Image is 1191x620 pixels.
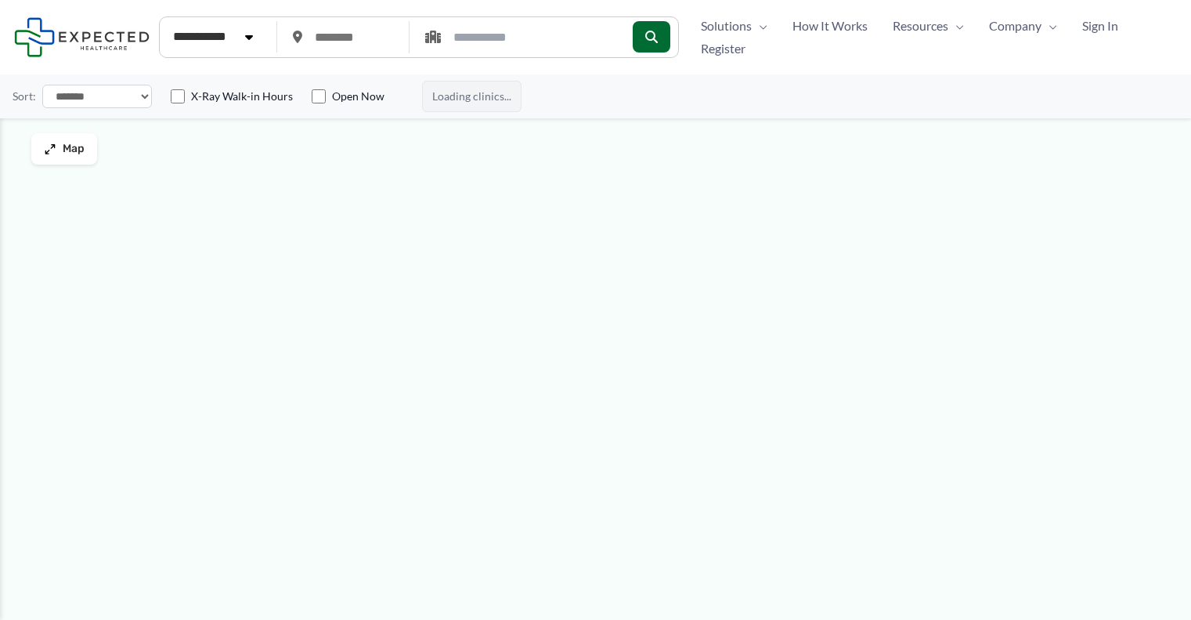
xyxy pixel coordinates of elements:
[191,89,293,104] label: X-Ray Walk-in Hours
[989,14,1041,38] span: Company
[780,14,880,38] a: How It Works
[422,81,522,112] span: Loading clinics...
[1070,14,1131,38] a: Sign In
[688,37,758,60] a: Register
[44,143,56,155] img: Maximize
[752,14,767,38] span: Menu Toggle
[976,14,1070,38] a: CompanyMenu Toggle
[701,14,752,38] span: Solutions
[893,14,948,38] span: Resources
[332,89,384,104] label: Open Now
[31,133,97,165] button: Map
[701,37,745,60] span: Register
[792,14,868,38] span: How It Works
[880,14,976,38] a: ResourcesMenu Toggle
[688,14,780,38] a: SolutionsMenu Toggle
[1082,14,1118,38] span: Sign In
[948,14,964,38] span: Menu Toggle
[14,17,150,57] img: Expected Healthcare Logo - side, dark font, small
[63,143,85,156] span: Map
[1041,14,1057,38] span: Menu Toggle
[13,86,36,107] label: Sort:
